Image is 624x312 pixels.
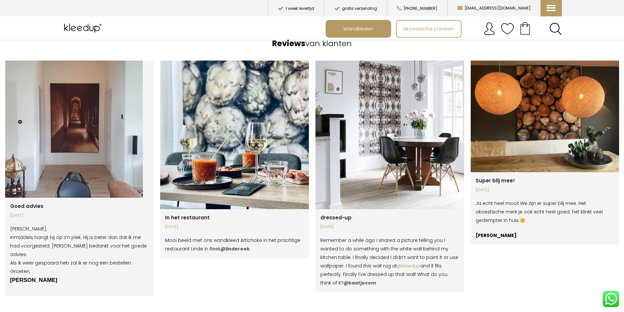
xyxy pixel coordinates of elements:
[5,38,619,49] h2: van klanten
[501,22,514,35] img: verlanglijstje.svg
[10,233,149,259] div: Inmiddels hangt hij op z’n plek. Hij is beter dan dat ik me had voorgesteld. [PERSON_NAME] bedank...
[320,223,459,231] div: [DATE]
[514,20,536,36] a: Your cart
[476,232,517,239] strong: [PERSON_NAME]
[320,263,447,286] span: and it fits perfectly. Finally I’ve dressed up that wall! What do you think of it?
[397,21,461,37] a: Akoestische panelen
[10,203,44,210] a: Goed advies
[220,246,250,252] span: @lindereek
[400,23,458,35] span: Akoestische panelen
[165,223,304,231] div: [DATE]
[10,259,149,267] div: Als ik weer gespaard heb zal ik er nog één bestellen.
[483,22,496,35] img: account.svg
[10,277,57,283] span: [PERSON_NAME]
[63,20,105,36] img: Kleedup
[476,200,603,224] span: Ja echt heel mooi! We zijn er super blij mee. Het akoestische merk je ook echt heel goed: het kli...
[320,214,351,221] a: dressed-up
[326,20,567,38] nav: Main menu
[344,280,376,286] strong: @kaatjecom
[340,23,377,35] span: Wandkleden
[326,21,390,37] a: Wandkleden
[165,236,304,253] p: Mooi beeld met ons wandkleed Artichoke in het prachtige restaurant Linde in Reek
[272,38,305,49] strong: Reviews
[10,267,149,276] div: Groeten,
[476,186,615,194] div: [DATE]
[476,177,515,184] a: Super blij mee!
[10,211,149,220] div: [DATE]
[320,237,458,269] span: Remember a while ago I shared a picture telling you I wanted to do something with the white wall ...
[397,263,420,269] a: @kleedup
[549,23,562,35] a: Search
[165,214,210,221] a: In het restaurant
[10,225,149,233] div: [PERSON_NAME],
